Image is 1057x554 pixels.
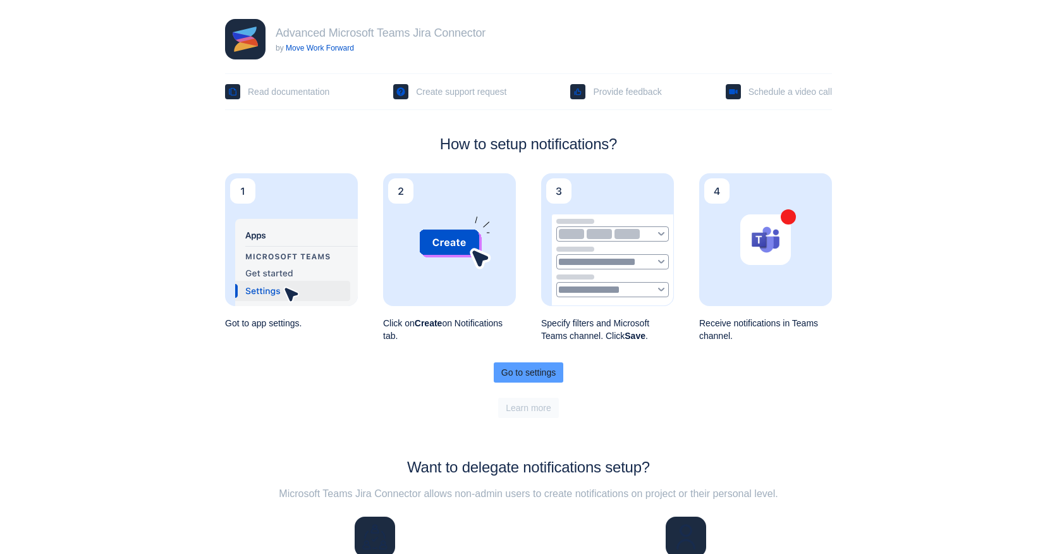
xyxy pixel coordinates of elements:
a: Schedule a video call [726,82,832,102]
p: Specify filters and Microsoft Teams channel. Click . [541,317,674,342]
span: Learn more [506,398,551,418]
span: support [396,87,406,97]
span: Schedule a video call [748,82,832,102]
b: Create [415,318,443,328]
p: Receive notifications in Teams channel. [699,317,832,342]
span: feedback [573,87,583,97]
h2: How to setup notifications? [225,135,832,153]
span: Provide feedback [593,82,661,102]
img: Receive notifications in Teams channel. [699,173,832,306]
a: Create support request [393,82,506,102]
img: Click on <b>Create</b> on Notifications tab. [383,173,516,306]
p: Click on on Notifications tab. [383,317,516,342]
span: documentation [228,87,238,97]
p: Got to app settings. [225,317,358,329]
img: Specify filters and Microsoft Teams channel. Click <b>Save</b>. [541,173,674,306]
span: Create support request [416,82,506,102]
img: Advanced Microsoft Teams Jira Connector [225,19,266,59]
img: Got to app settings. [225,173,358,306]
h3: Advanced Microsoft Teams Jira Connector [276,25,486,40]
h2: Want to delegate notifications setup? [225,459,832,476]
a: Learn more [498,398,559,418]
a: Go to settings [494,362,563,383]
span: videoCall [728,87,738,97]
b: Save [625,331,645,341]
span: Read documentation [248,82,329,102]
p: by [276,43,486,53]
a: Read documentation [225,82,329,102]
a: Move Work Forward [286,44,354,52]
span: Go to settings [501,362,556,383]
a: Provide feedback [570,82,661,102]
p: Microsoft Teams Jira Connector allows non-admin users to create notifications on project or their... [225,486,832,502]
